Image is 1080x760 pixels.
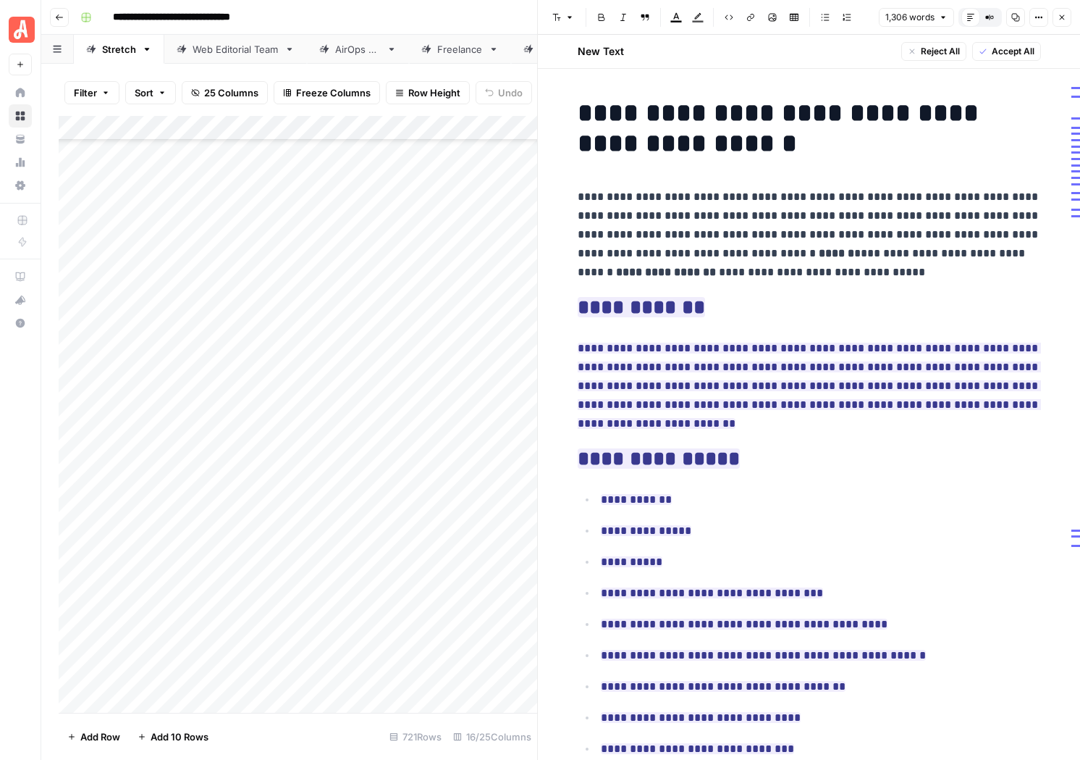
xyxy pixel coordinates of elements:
[9,151,32,174] a: Usage
[9,289,31,311] div: What's new?
[164,35,307,64] a: Web Editorial Team
[498,85,523,100] span: Undo
[125,81,176,104] button: Sort
[204,85,258,100] span: 25 Columns
[885,11,935,24] span: 1,306 words
[151,730,208,744] span: Add 10 Rows
[9,265,32,288] a: AirOps Academy
[9,17,35,43] img: Angi Logo
[578,44,624,59] h2: New Text
[511,35,615,64] a: Mag Team
[9,174,32,197] a: Settings
[335,42,381,57] div: AirOps QA
[9,104,32,128] a: Browse
[129,725,217,748] button: Add 10 Rows
[9,312,32,335] button: Help + Support
[59,725,129,748] button: Add Row
[409,35,511,64] a: Freelance
[74,35,164,64] a: Stretch
[437,42,483,57] div: Freelance
[879,8,954,27] button: 1,306 words
[9,128,32,151] a: Your Data
[386,81,470,104] button: Row Height
[307,35,409,64] a: AirOps QA
[476,81,532,104] button: Undo
[193,42,279,57] div: Web Editorial Team
[64,81,119,104] button: Filter
[74,85,97,100] span: Filter
[9,81,32,104] a: Home
[9,288,32,312] button: What's new?
[447,725,537,748] div: 16/25 Columns
[296,85,371,100] span: Freeze Columns
[135,85,153,100] span: Sort
[80,730,120,744] span: Add Row
[102,42,136,57] div: Stretch
[901,42,966,61] button: Reject All
[921,45,960,58] span: Reject All
[972,42,1041,61] button: Accept All
[9,12,32,48] button: Workspace: Angi
[992,45,1034,58] span: Accept All
[182,81,268,104] button: 25 Columns
[408,85,460,100] span: Row Height
[384,725,447,748] div: 721 Rows
[274,81,380,104] button: Freeze Columns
